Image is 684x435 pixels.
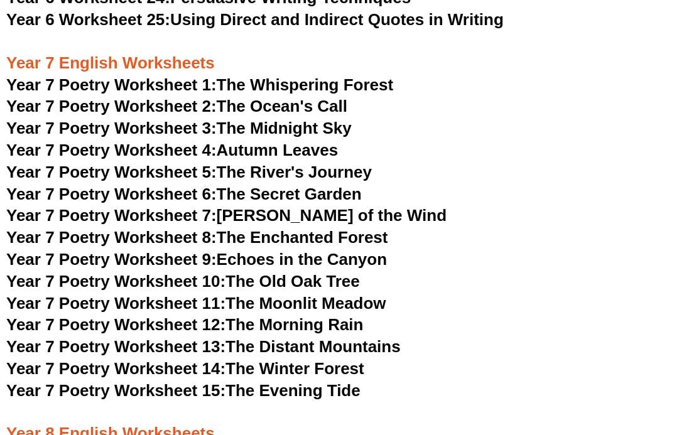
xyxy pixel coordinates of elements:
[6,381,361,400] a: Year 7 Poetry Worksheet 15:The Evening Tide
[6,315,225,334] span: Year 7 Poetry Worksheet 12:
[469,293,684,435] iframe: Chat Widget
[6,75,393,94] a: Year 7 Poetry Worksheet 1:The Whispering Forest
[6,75,217,94] span: Year 7 Poetry Worksheet 1:
[469,293,684,435] div: 채팅 위젯
[6,31,678,74] h3: Year 7 English Worksheets
[6,119,352,137] a: Year 7 Poetry Worksheet 3:The Midnight Sky
[6,294,225,313] span: Year 7 Poetry Worksheet 11:
[6,272,225,291] span: Year 7 Poetry Worksheet 10:
[6,337,401,356] a: Year 7 Poetry Worksheet 13:The Distant Mountains
[6,294,386,313] a: Year 7 Poetry Worksheet 11:The Moonlit Meadow
[6,10,504,29] a: Year 6 Worksheet 25:Using Direct and Indirect Quotes in Writing
[6,228,217,247] span: Year 7 Poetry Worksheet 8:
[6,228,388,247] a: Year 7 Poetry Worksheet 8:The Enchanted Forest
[6,185,362,203] a: Year 7 Poetry Worksheet 6:The Secret Garden
[6,163,217,181] span: Year 7 Poetry Worksheet 5:
[6,272,360,291] a: Year 7 Poetry Worksheet 10:The Old Oak Tree
[6,315,363,334] a: Year 7 Poetry Worksheet 12:The Morning Rain
[6,97,217,115] span: Year 7 Poetry Worksheet 2:
[6,359,225,378] span: Year 7 Poetry Worksheet 14:
[6,359,364,378] a: Year 7 Poetry Worksheet 14:The Winter Forest
[6,337,225,356] span: Year 7 Poetry Worksheet 13:
[6,141,338,159] a: Year 7 Poetry Worksheet 4:Autumn Leaves
[6,250,387,269] a: Year 7 Poetry Worksheet 9:Echoes in the Canyon
[6,185,217,203] span: Year 7 Poetry Worksheet 6:
[6,250,217,269] span: Year 7 Poetry Worksheet 9:
[6,119,217,137] span: Year 7 Poetry Worksheet 3:
[6,381,225,400] span: Year 7 Poetry Worksheet 15:
[6,206,447,225] a: Year 7 Poetry Worksheet 7:[PERSON_NAME] of the Wind
[6,163,372,181] a: Year 7 Poetry Worksheet 5:The River's Journey
[6,97,347,115] a: Year 7 Poetry Worksheet 2:The Ocean's Call
[6,206,217,225] span: Year 7 Poetry Worksheet 7:
[6,10,170,29] span: Year 6 Worksheet 25:
[6,141,217,159] span: Year 7 Poetry Worksheet 4:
